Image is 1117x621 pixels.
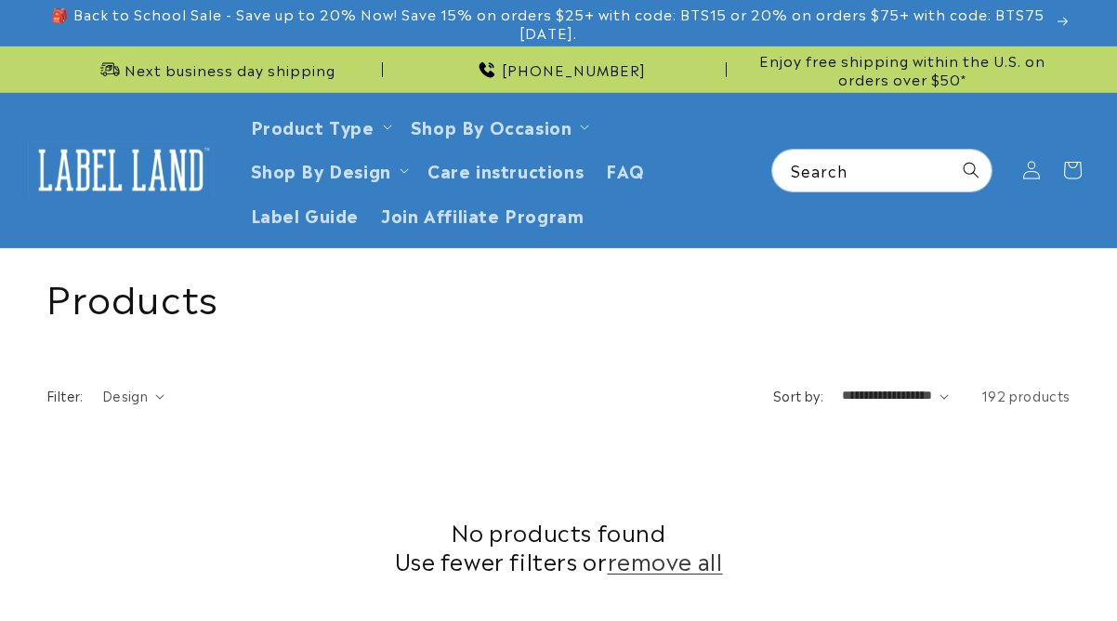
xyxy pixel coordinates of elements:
span: [PHONE_NUMBER] [502,60,646,79]
span: 🎒 Back to School Sale - Save up to 20% Now! Save 15% on orders $25+ with code: BTS15 or 20% on or... [46,5,1050,41]
span: Design [102,386,148,404]
a: Label Land [21,134,221,205]
span: Join Affiliate Program [381,204,584,225]
iframe: Gorgias Floating Chat [727,534,1098,602]
summary: Shop By Occasion [400,104,598,148]
h1: Products [46,271,1071,320]
a: Care instructions [416,148,595,192]
span: FAQ [606,159,645,180]
h2: No products found Use fewer filters or [46,517,1071,575]
span: Enjoy free shipping within the U.S. on orders over $50* [734,51,1071,87]
a: Join Affiliate Program [370,192,595,236]
img: Label Land [28,141,214,199]
a: remove all [608,546,723,575]
a: FAQ [595,148,656,192]
span: 192 products [981,386,1071,404]
button: Search [951,150,992,191]
span: Next business day shipping [125,60,335,79]
summary: Shop By Design [240,148,416,192]
summary: Product Type [240,104,400,148]
span: Label Guide [251,204,360,225]
a: Label Guide [240,192,371,236]
label: Sort by: [773,386,823,404]
a: Product Type [251,113,375,139]
a: Shop By Design [251,157,391,182]
span: Shop By Occasion [411,115,572,137]
span: Care instructions [427,159,584,180]
div: Announcement [46,46,383,92]
summary: Design (0 selected) [102,386,164,405]
div: Announcement [390,46,727,92]
h2: Filter: [46,386,84,405]
div: Announcement [734,46,1071,92]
